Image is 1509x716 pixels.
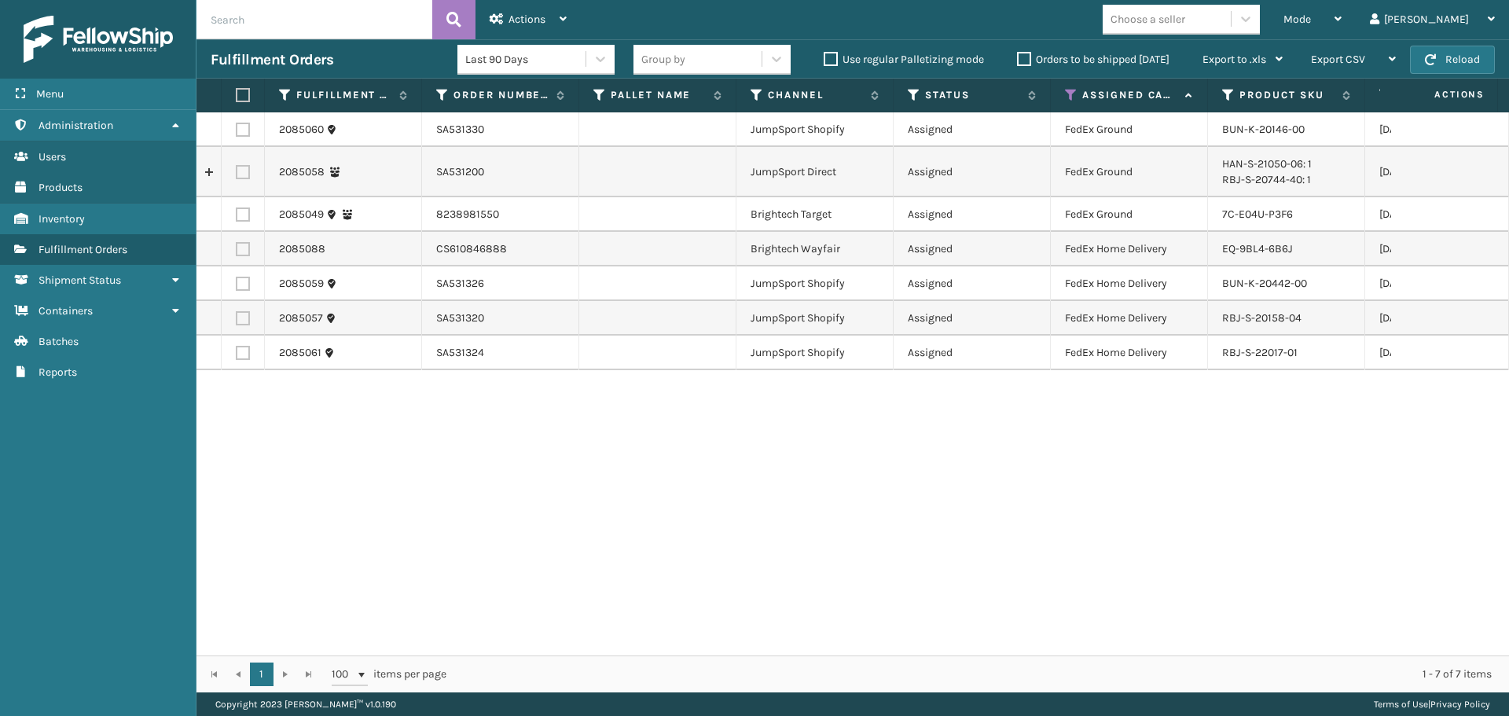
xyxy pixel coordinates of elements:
[1374,699,1428,710] a: Terms of Use
[1051,301,1208,336] td: FedEx Home Delivery
[894,197,1051,232] td: Assigned
[736,112,894,147] td: JumpSport Shopify
[36,87,64,101] span: Menu
[1283,13,1311,26] span: Mode
[1222,311,1302,325] a: RBJ-S-20158-04
[279,241,325,257] a: 2085088
[422,112,579,147] td: SA531330
[468,666,1492,682] div: 1 - 7 of 7 items
[1410,46,1495,74] button: Reload
[824,53,984,66] label: Use regular Palletizing mode
[1222,123,1305,136] a: BUN-K-20146-00
[279,207,324,222] a: 2085049
[736,336,894,370] td: JumpSport Shopify
[736,232,894,266] td: Brightech Wayfair
[39,181,83,194] span: Products
[1082,88,1177,102] label: Assigned Carrier Service
[279,164,325,180] a: 2085058
[1222,242,1293,255] a: EQ-9BL4-6B6J
[1222,346,1298,359] a: RBJ-S-22017-01
[1111,11,1185,28] div: Choose a seller
[894,336,1051,370] td: Assigned
[736,197,894,232] td: Brightech Target
[215,692,396,716] p: Copyright 2023 [PERSON_NAME]™ v 1.0.190
[894,266,1051,301] td: Assigned
[509,13,545,26] span: Actions
[39,150,66,163] span: Users
[1239,88,1335,102] label: Product SKU
[250,663,274,686] a: 1
[465,51,587,68] div: Last 90 Days
[279,345,321,361] a: 2085061
[894,147,1051,197] td: Assigned
[211,50,333,69] h3: Fulfillment Orders
[1430,699,1490,710] a: Privacy Policy
[422,336,579,370] td: SA531324
[1051,232,1208,266] td: FedEx Home Delivery
[279,276,324,292] a: 2085059
[1222,277,1307,290] a: BUN-K-20442-00
[894,232,1051,266] td: Assigned
[768,88,863,102] label: Channel
[611,88,706,102] label: Pallet Name
[1374,692,1490,716] div: |
[1385,82,1494,108] span: Actions
[24,16,173,63] img: logo
[279,122,324,138] a: 2085060
[422,301,579,336] td: SA531320
[39,335,79,348] span: Batches
[1222,157,1312,171] a: HAN-S-21050-06: 1
[39,274,121,287] span: Shipment Status
[1051,147,1208,197] td: FedEx Ground
[925,88,1020,102] label: Status
[1051,336,1208,370] td: FedEx Home Delivery
[39,243,127,256] span: Fulfillment Orders
[736,266,894,301] td: JumpSport Shopify
[894,301,1051,336] td: Assigned
[39,365,77,379] span: Reports
[1202,53,1266,66] span: Export to .xls
[422,197,579,232] td: 8238981550
[39,212,85,226] span: Inventory
[279,310,323,326] a: 2085057
[1051,266,1208,301] td: FedEx Home Delivery
[39,119,113,132] span: Administration
[1051,197,1208,232] td: FedEx Ground
[736,301,894,336] td: JumpSport Shopify
[422,266,579,301] td: SA531326
[422,232,579,266] td: CS610846888
[296,88,391,102] label: Fulfillment Order Id
[1222,207,1293,221] a: 7C-E04U-P3F6
[332,663,446,686] span: items per page
[1017,53,1169,66] label: Orders to be shipped [DATE]
[736,147,894,197] td: JumpSport Direct
[1311,53,1365,66] span: Export CSV
[1051,112,1208,147] td: FedEx Ground
[453,88,549,102] label: Order Number
[894,112,1051,147] td: Assigned
[39,304,93,318] span: Containers
[422,147,579,197] td: SA531200
[641,51,685,68] div: Group by
[332,666,355,682] span: 100
[1222,173,1311,186] a: RBJ-S-20744-40: 1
